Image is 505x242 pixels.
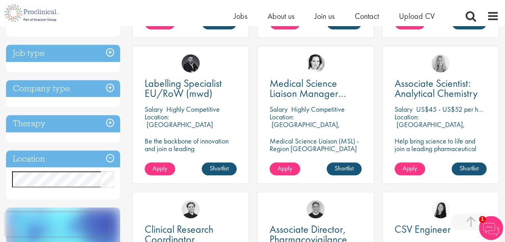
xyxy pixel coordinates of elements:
span: Location: [145,112,169,121]
p: [GEOGRAPHIC_DATA] (60318), [GEOGRAPHIC_DATA] [145,120,213,144]
a: Apply [270,162,300,175]
a: CSV Engineer [395,224,487,234]
img: Bo Forsen [307,200,325,218]
img: Nico Kohlwes [182,200,200,218]
a: Shortlist [202,162,237,175]
span: Location: [395,112,419,121]
a: Shortlist [327,162,362,175]
span: Labelling Specialist EU/RoW (mwd) [145,76,222,100]
span: Apply [278,164,292,172]
p: Help bring science to life and join a leading pharmaceutical company to play a key role in delive... [395,137,487,175]
a: Upload CV [399,11,435,21]
a: Labelling Specialist EU/RoW (mwd) [145,78,237,98]
a: About us [268,11,294,21]
iframe: reCAPTCHA [6,212,108,236]
a: Apply [395,162,425,175]
p: Highly Competitive [166,105,220,114]
span: Salary [395,105,413,114]
h3: Job type [6,45,120,62]
a: Join us [315,11,335,21]
img: Greta Prestel [307,54,325,72]
img: Chatbot [479,216,503,240]
p: [GEOGRAPHIC_DATA], [GEOGRAPHIC_DATA] [395,120,465,137]
h3: Therapy [6,115,120,132]
a: Medical Science Liaison Manager (m/w/d) Nephrologie [270,78,362,98]
span: 1 [479,216,486,223]
span: Apply [403,164,417,172]
span: Salary [145,105,163,114]
p: US$45 - US$52 per hour [416,105,487,114]
p: [GEOGRAPHIC_DATA], [GEOGRAPHIC_DATA] [270,120,340,137]
p: Medical Science Liaison (MSL) - Region [GEOGRAPHIC_DATA] [270,137,362,152]
p: Be the backbone of innovation and join a leading pharmaceutical company to help keep life-changin... [145,137,237,175]
a: Jobs [234,11,247,21]
span: Apply [153,164,167,172]
a: Apply [145,162,175,175]
h3: Company type [6,80,120,97]
a: Contact [355,11,379,21]
span: Medical Science Liaison Manager (m/w/d) Nephrologie [270,76,346,120]
img: Fidan Beqiraj [182,54,200,72]
a: Shortlist [452,162,487,175]
img: Numhom Sudsok [431,200,450,218]
span: Location: [270,112,294,121]
p: Highly Competitive [291,105,345,114]
a: Associate Scientist: Analytical Chemistry [395,78,487,98]
span: Salary [270,105,288,114]
span: Associate Scientist: Analytical Chemistry [395,76,478,100]
img: Shannon Briggs [431,54,450,72]
span: CSV Engineer [395,222,451,236]
h3: Location [6,150,120,168]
